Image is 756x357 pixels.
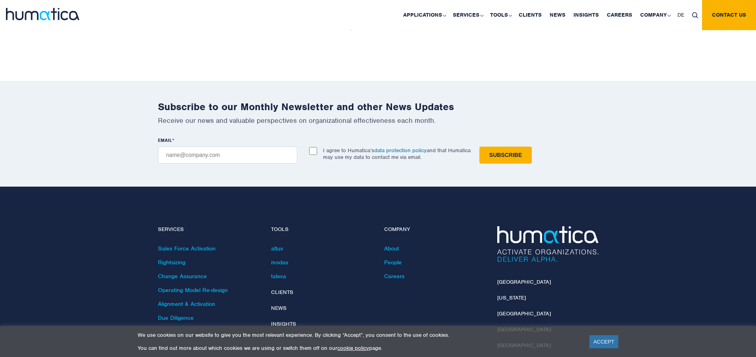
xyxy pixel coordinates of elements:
h4: Tools [271,226,372,233]
a: ACCEPT [589,335,618,348]
img: search_icon [692,12,698,18]
a: modas [271,259,288,266]
h4: Services [158,226,259,233]
a: Insights [271,321,296,327]
a: Sales Force Activation [158,245,215,252]
a: About [384,245,399,252]
span: DE [677,11,684,18]
img: logo [6,8,79,20]
p: I agree to Humatica’s and that Humatica may use my data to contact me via email. [323,147,471,160]
p: You can find out more about which cookies we are using or switch them off on our page. [138,345,579,351]
a: [GEOGRAPHIC_DATA] [497,279,551,285]
input: Subscribe [479,147,532,164]
a: Change Assurance [158,273,207,280]
a: Careers [384,273,404,280]
h4: Company [384,226,485,233]
a: altus [271,245,283,252]
a: Clients [271,289,293,296]
input: I agree to Humatica’sdata protection policyand that Humatica may use my data to contact me via em... [309,147,317,155]
a: [US_STATE] [497,294,526,301]
a: News [271,305,287,311]
a: [GEOGRAPHIC_DATA] [497,310,551,317]
h2: Subscribe to our Monthly Newsletter and other News Updates [158,101,598,113]
img: Humatica [497,226,598,262]
a: Operating Model Re-design [158,286,228,294]
a: Rightsizing [158,259,185,266]
p: Receive our news and valuable perspectives on organizational effectiveness each month. [158,116,598,125]
span: EMAIL [158,137,172,143]
p: We use cookies on our website to give you the most relevant experience. By clicking “Accept”, you... [138,332,579,338]
a: data protection policy [374,147,427,154]
a: taleva [271,273,286,280]
input: name@company.com [158,147,297,164]
a: People [384,259,402,266]
a: cookie policy [337,345,369,351]
a: Alignment & Activation [158,300,215,307]
a: Due Diligence [158,314,194,321]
